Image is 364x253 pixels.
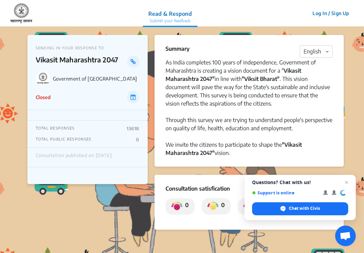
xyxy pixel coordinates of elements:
[10,3,32,24] img: 7907nfqetxyivg6ubhai9kg9bhzr
[182,201,189,212] p: 0
[171,201,182,212] img: private_dissatisfied.png
[148,10,192,18] p: Read & Respond
[166,45,190,53] p: Summary
[136,137,139,142] p: 0
[36,46,139,50] p: SENDING IN YOUR RESPONSE TO
[166,67,301,82] strong: Vikasit Maharashtra 2047"
[166,141,333,157] div: We invite the citizens to participate to shape the vision.
[166,58,333,108] div: As India completes 100 years of independence, Government of Maharashtra is creating a vision docu...
[36,71,50,86] img: Government of Maharashtra logo
[252,202,348,215] span: Chat with Civis
[36,137,92,142] p: TOTAL PUBLIC RESPONSES
[207,201,218,212] img: private_somewhat_dissatisfied.png
[148,18,192,24] p: Submit your feedback
[308,8,354,19] button: Log In / Sign Up
[36,126,75,131] p: TOTAL RESPONSES
[218,201,225,212] p: 0
[289,205,320,212] span: Chat with Civis
[36,94,50,101] p: Closed
[166,116,333,132] div: Through this survey we are trying to understand people's perspective on quality of life, health, ...
[243,201,254,212] img: private_somewhat_satisfied.png
[252,180,348,185] span: Questions? Chat with us!
[166,184,333,193] p: Consultation satisfication
[36,153,112,162] div: Consultation published on [DATE]
[242,75,280,82] strong: "Viksit Bharat"
[36,56,127,68] p: Vikasit Maharashtra 2047
[53,76,139,82] p: Government of [GEOGRAPHIC_DATA]
[166,141,302,156] strong: "Vikasit Maharashtra 2047"
[127,126,139,131] p: 13618
[335,226,356,246] a: Open chat
[252,190,318,195] span: Support is online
